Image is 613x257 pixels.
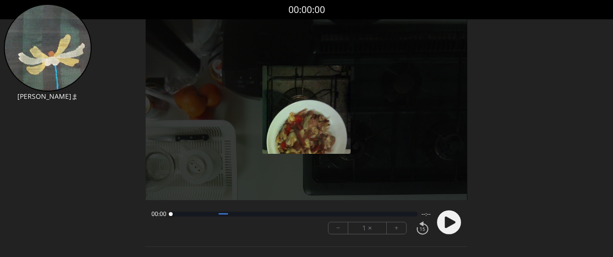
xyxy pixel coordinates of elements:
p: [PERSON_NAME]ま [4,92,92,101]
img: SK [4,4,92,92]
button: − [328,222,348,234]
a: 00:00:00 [288,3,325,17]
span: 00:00 [151,210,166,218]
img: Poster Image [262,66,351,154]
button: + [387,222,406,234]
span: --:-- [422,210,431,218]
div: 1 × [348,222,387,234]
